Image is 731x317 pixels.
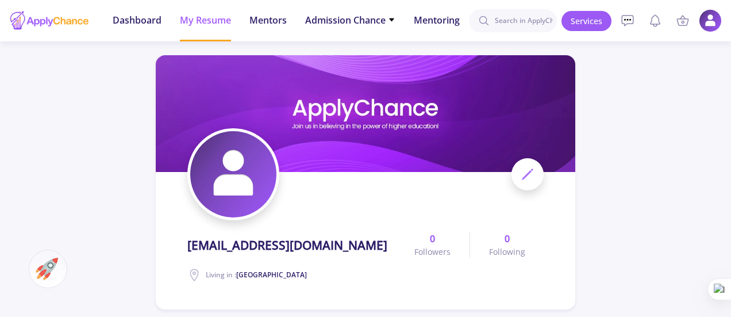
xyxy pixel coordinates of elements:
[113,13,161,27] span: Dashboard
[305,13,395,27] span: Admission Chance
[206,270,307,280] span: Living in :
[414,246,451,258] span: Followers
[36,258,58,280] img: ac-market
[430,232,435,246] b: 0
[187,236,387,255] span: [EMAIL_ADDRESS][DOMAIN_NAME]
[180,13,231,27] span: My Resume
[249,13,287,27] span: Mentors
[236,270,307,280] span: [GEOGRAPHIC_DATA]
[561,11,611,31] a: Services
[414,13,460,27] span: Mentoring
[489,246,525,258] span: Following
[505,232,510,246] b: 0
[469,9,557,32] input: Search in ApplyChance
